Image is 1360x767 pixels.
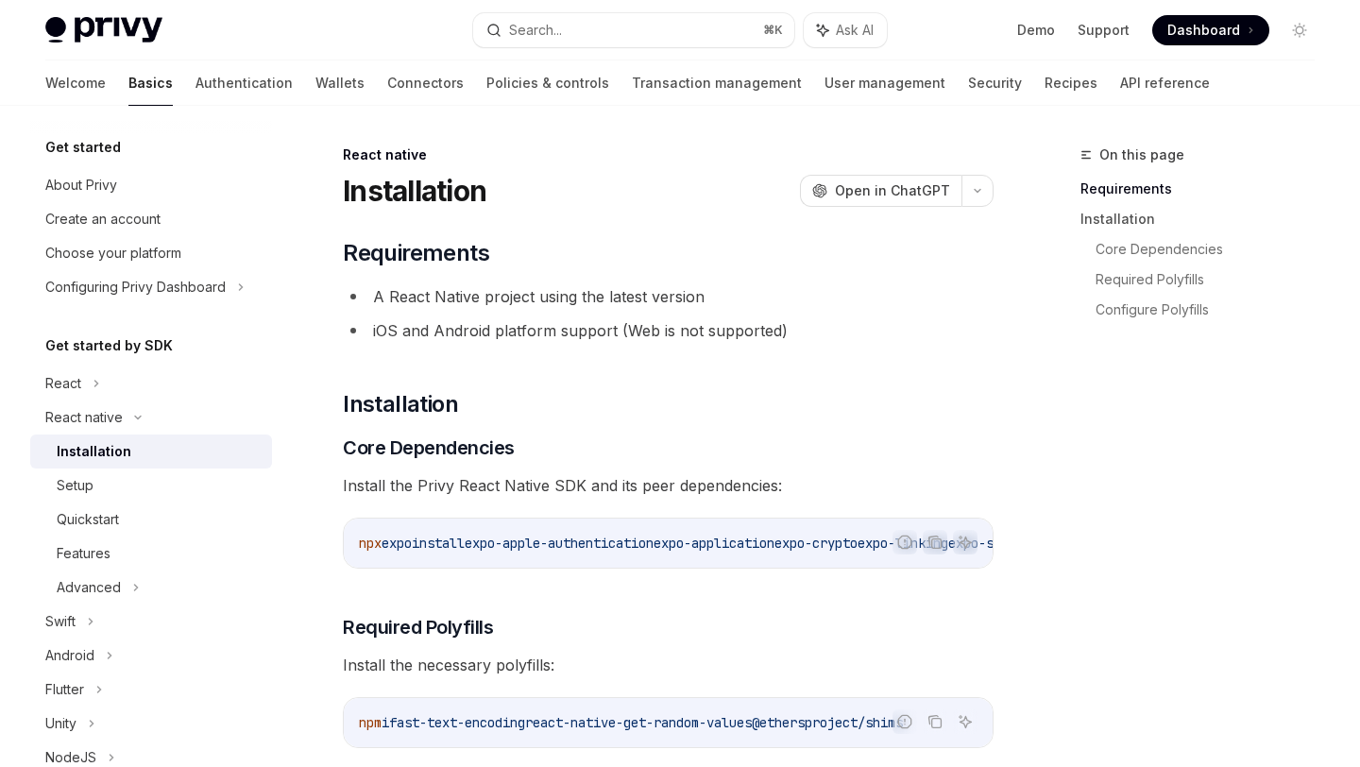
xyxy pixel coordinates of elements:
[45,334,173,357] h5: Get started by SDK
[763,23,783,38] span: ⌘ K
[45,712,76,735] div: Unity
[804,13,887,47] button: Ask AI
[45,17,162,43] img: light logo
[343,652,994,678] span: Install the necessary polyfills:
[858,535,948,552] span: expo-linking
[57,542,110,565] div: Features
[953,530,977,554] button: Ask AI
[923,530,947,554] button: Copy the contents from the code block
[343,145,994,164] div: React native
[412,535,465,552] span: install
[382,535,412,552] span: expo
[45,406,123,429] div: React native
[57,508,119,531] div: Quickstart
[45,60,106,106] a: Welcome
[57,440,131,463] div: Installation
[343,614,493,640] span: Required Polyfills
[45,644,94,667] div: Android
[359,535,382,552] span: npx
[382,714,389,731] span: i
[1167,21,1240,40] span: Dashboard
[1078,21,1130,40] a: Support
[774,535,858,552] span: expo-crypto
[389,714,525,731] span: fast-text-encoding
[948,535,1077,552] span: expo-secure-store
[654,535,774,552] span: expo-application
[473,13,793,47] button: Search...⌘K
[343,435,515,461] span: Core Dependencies
[1152,15,1269,45] a: Dashboard
[752,714,903,731] span: @ethersproject/shims
[315,60,365,106] a: Wallets
[953,709,977,734] button: Ask AI
[45,678,84,701] div: Flutter
[892,709,917,734] button: Report incorrect code
[30,168,272,202] a: About Privy
[57,474,93,497] div: Setup
[465,535,654,552] span: expo-apple-authentication
[45,174,117,196] div: About Privy
[30,202,272,236] a: Create an account
[45,372,81,395] div: React
[892,530,917,554] button: Report incorrect code
[800,175,961,207] button: Open in ChatGPT
[525,714,752,731] span: react-native-get-random-values
[45,136,121,159] h5: Get started
[45,208,161,230] div: Create an account
[1045,60,1097,106] a: Recipes
[30,435,272,469] a: Installation
[632,60,802,106] a: Transaction management
[30,503,272,537] a: Quickstart
[343,283,994,310] li: A React Native project using the latest version
[1080,174,1330,204] a: Requirements
[343,389,458,419] span: Installation
[836,21,874,40] span: Ask AI
[343,317,994,344] li: iOS and Android platform support (Web is not supported)
[968,60,1022,106] a: Security
[30,236,272,270] a: Choose your platform
[486,60,609,106] a: Policies & controls
[57,576,121,599] div: Advanced
[1120,60,1210,106] a: API reference
[835,181,950,200] span: Open in ChatGPT
[45,276,226,298] div: Configuring Privy Dashboard
[1096,264,1330,295] a: Required Polyfills
[359,714,382,731] span: npm
[824,60,945,106] a: User management
[343,174,486,208] h1: Installation
[30,537,272,571] a: Features
[1080,204,1330,234] a: Installation
[45,610,76,633] div: Swift
[1099,144,1184,166] span: On this page
[195,60,293,106] a: Authentication
[343,472,994,499] span: Install the Privy React Native SDK and its peer dependencies:
[1017,21,1055,40] a: Demo
[343,238,489,268] span: Requirements
[923,709,947,734] button: Copy the contents from the code block
[1284,15,1315,45] button: Toggle dark mode
[509,19,562,42] div: Search...
[128,60,173,106] a: Basics
[1096,295,1330,325] a: Configure Polyfills
[387,60,464,106] a: Connectors
[30,469,272,503] a: Setup
[1096,234,1330,264] a: Core Dependencies
[45,242,181,264] div: Choose your platform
